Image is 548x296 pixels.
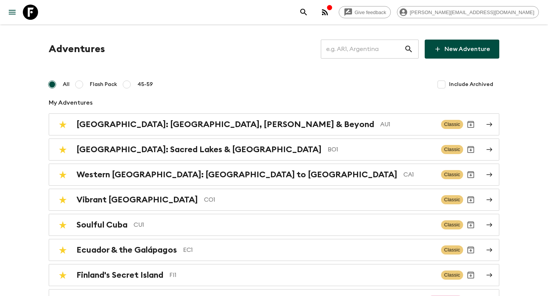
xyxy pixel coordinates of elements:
span: Classic [441,220,463,229]
h2: Soulful Cuba [76,220,127,230]
button: Archive [463,192,478,207]
a: Ecuador & the GalápagosEC1ClassicArchive [49,239,499,261]
h2: Finland's Secret Island [76,270,163,280]
p: CO1 [204,195,435,204]
span: Classic [441,145,463,154]
p: CA1 [403,170,435,179]
button: Archive [463,142,478,157]
button: Archive [463,217,478,232]
div: [PERSON_NAME][EMAIL_ADDRESS][DOMAIN_NAME] [397,6,539,18]
a: [GEOGRAPHIC_DATA]: Sacred Lakes & [GEOGRAPHIC_DATA]BO1ClassicArchive [49,138,499,161]
span: Classic [441,195,463,204]
button: Archive [463,167,478,182]
h2: Western [GEOGRAPHIC_DATA]: [GEOGRAPHIC_DATA] to [GEOGRAPHIC_DATA] [76,170,397,180]
a: Western [GEOGRAPHIC_DATA]: [GEOGRAPHIC_DATA] to [GEOGRAPHIC_DATA]CA1ClassicArchive [49,164,499,186]
button: menu [5,5,20,20]
span: Include Archived [449,81,493,88]
span: Flash Pack [90,81,117,88]
input: e.g. AR1, Argentina [321,38,404,60]
p: My Adventures [49,98,499,107]
span: Classic [441,271,463,280]
span: Classic [441,170,463,179]
a: [GEOGRAPHIC_DATA]: [GEOGRAPHIC_DATA], [PERSON_NAME] & BeyondAU1ClassicArchive [49,113,499,135]
p: CU1 [134,220,435,229]
h2: [GEOGRAPHIC_DATA]: [GEOGRAPHIC_DATA], [PERSON_NAME] & Beyond [76,119,374,129]
button: Archive [463,242,478,258]
a: Finland's Secret IslandFI1ClassicArchive [49,264,499,286]
span: Give feedback [350,10,390,15]
a: Vibrant [GEOGRAPHIC_DATA]CO1ClassicArchive [49,189,499,211]
span: Classic [441,245,463,255]
a: Give feedback [339,6,391,18]
span: Classic [441,120,463,129]
span: 45-59 [137,81,153,88]
h2: [GEOGRAPHIC_DATA]: Sacred Lakes & [GEOGRAPHIC_DATA] [76,145,322,154]
button: Archive [463,267,478,283]
p: FI1 [169,271,435,280]
span: All [63,81,70,88]
a: Soulful CubaCU1ClassicArchive [49,214,499,236]
span: [PERSON_NAME][EMAIL_ADDRESS][DOMAIN_NAME] [406,10,538,15]
a: New Adventure [425,40,499,59]
h2: Ecuador & the Galápagos [76,245,177,255]
p: EC1 [183,245,435,255]
p: AU1 [380,120,435,129]
h1: Adventures [49,41,105,57]
h2: Vibrant [GEOGRAPHIC_DATA] [76,195,198,205]
button: Archive [463,117,478,132]
p: BO1 [328,145,435,154]
button: search adventures [296,5,311,20]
